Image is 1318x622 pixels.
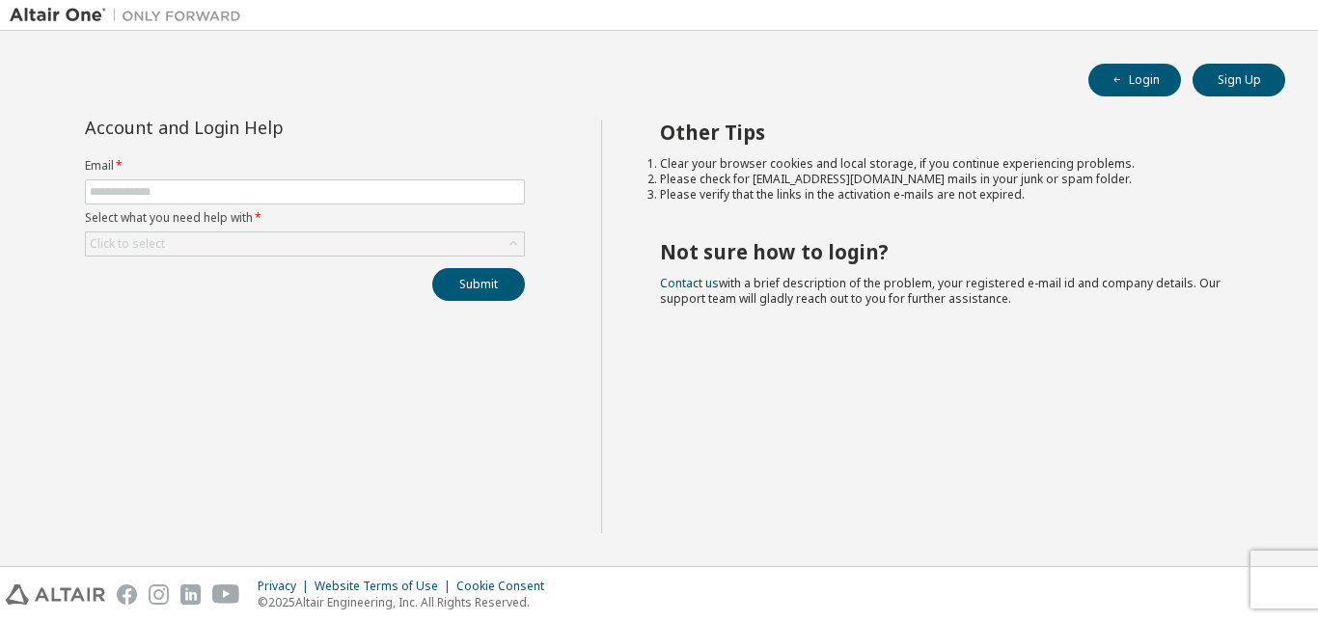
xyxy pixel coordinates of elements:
[432,268,525,301] button: Submit
[315,579,456,594] div: Website Terms of Use
[660,156,1251,172] li: Clear your browser cookies and local storage, if you continue experiencing problems.
[85,210,525,226] label: Select what you need help with
[660,187,1251,203] li: Please verify that the links in the activation e-mails are not expired.
[10,6,251,25] img: Altair One
[6,584,105,605] img: altair_logo.svg
[660,172,1251,187] li: Please check for [EMAIL_ADDRESS][DOMAIN_NAME] mails in your junk or spam folder.
[660,239,1251,264] h2: Not sure how to login?
[180,584,201,605] img: linkedin.svg
[258,579,315,594] div: Privacy
[258,594,556,610] p: © 2025 Altair Engineering, Inc. All Rights Reserved.
[212,584,240,605] img: youtube.svg
[85,158,525,174] label: Email
[149,584,169,605] img: instagram.svg
[660,120,1251,145] h2: Other Tips
[90,236,165,252] div: Click to select
[86,232,524,256] div: Click to select
[1193,64,1285,96] button: Sign Up
[117,584,137,605] img: facebook.svg
[456,579,556,594] div: Cookie Consent
[85,120,437,135] div: Account and Login Help
[1088,64,1181,96] button: Login
[660,275,719,291] a: Contact us
[660,275,1221,307] span: with a brief description of the problem, your registered e-mail id and company details. Our suppo...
